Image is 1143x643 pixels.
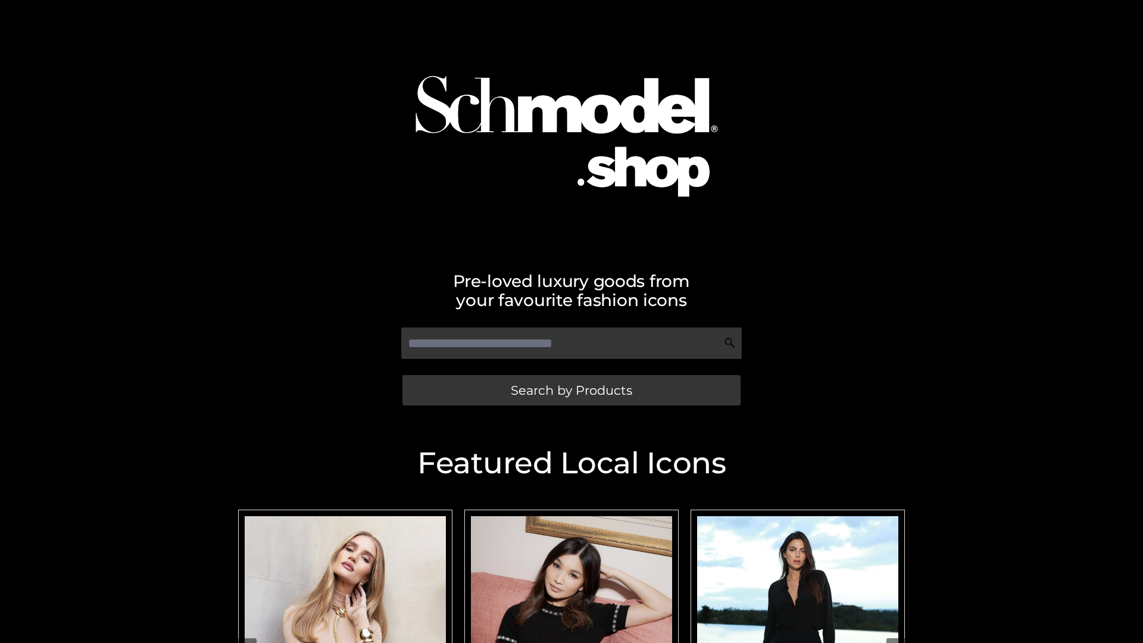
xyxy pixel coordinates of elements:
a: Search by Products [402,375,741,405]
h2: Pre-loved luxury goods from your favourite fashion icons [232,271,911,310]
img: Search Icon [724,337,736,349]
h2: Featured Local Icons​ [232,448,911,478]
span: Search by Products [511,384,632,397]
